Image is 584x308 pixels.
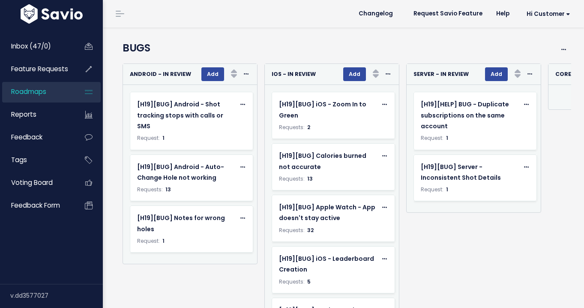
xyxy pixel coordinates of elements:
button: Add [343,67,366,81]
span: Roadmaps [11,87,46,96]
span: Request: [421,134,443,142]
span: 13 [307,175,313,182]
img: logo-white.9d6f32f41409.svg [18,4,85,24]
span: Feature Requests [11,64,68,73]
a: Inbox (47/0) [2,36,71,56]
strong: Android - in review [130,70,191,78]
strong: iOS - in review [272,70,316,78]
span: Request: [421,186,443,193]
span: [H19][BUG] Android - Shot tracking stops with calls or SMS [137,100,223,130]
a: Feedback [2,127,71,147]
span: Feedback [11,133,42,142]
span: Requests: [279,124,305,131]
a: Feature Requests [2,59,71,79]
span: Request: [137,134,160,142]
a: Feedback form [2,196,71,215]
span: [H19][BUG] Calories burned not accurate [279,151,366,171]
span: Requests: [137,186,163,193]
span: [H19][BUG] Apple Watch - App doesn't stay active [279,203,375,222]
button: Add [201,67,224,81]
a: [H19][BUG] iOS - Leaderboard Creation [279,254,377,275]
a: [H19][BUG] Android - Auto-Change Hole not working [137,162,235,183]
a: Voting Board [2,173,71,193]
span: Tags [11,155,27,164]
a: [H19][BUG] Calories burned not accurate [279,151,377,172]
span: [H19][BUG] Android - Auto-Change Hole not working [137,163,224,182]
a: Help [489,7,516,20]
span: 1 [162,134,165,142]
span: Requests: [279,278,305,285]
a: [H19][BUG] iOS - Zoom In to Green [279,99,377,121]
span: 1 [446,186,448,193]
span: [H19][BUG] Server - Inconsistent Shot Details [421,163,501,182]
a: Roadmaps [2,82,71,102]
span: Inbox (47/0) [11,42,51,51]
span: Voting Board [11,178,53,187]
span: [H19][BUG] Notes for wrong holes [137,214,225,233]
span: [H19][BUG] iOS - Leaderboard Creation [279,254,374,274]
a: Hi Customer [516,7,577,21]
a: [H19][BUG] Notes for wrong holes [137,213,235,234]
span: Requests: [279,226,305,234]
span: 1 [446,134,448,142]
span: Requests: [279,175,305,182]
span: Feedback form [11,201,60,210]
div: v.dd3577027 [10,284,103,307]
a: Request Savio Feature [407,7,489,20]
span: 13 [165,186,171,193]
span: 1 [162,237,165,245]
button: Add [485,67,508,81]
span: Request: [137,237,160,245]
span: 5 [307,278,311,285]
h4: BUGS [123,40,533,56]
span: Hi Customer [527,11,570,17]
strong: Server - in review [413,70,469,78]
span: 2 [307,124,310,131]
a: [H19][BUG] Apple Watch - App doesn't stay active [279,202,377,223]
a: Reports [2,105,71,124]
a: [H19][BUG] Android - Shot tracking stops with calls or SMS [137,99,235,132]
span: 32 [307,226,314,234]
span: [H19][BUG] iOS - Zoom In to Green [279,100,366,119]
span: Reports [11,110,36,119]
a: Tags [2,150,71,170]
a: [H19][HELP] BUG - Duplicate subscriptions on the same account [421,99,519,132]
span: Changelog [359,11,393,17]
span: [H19][HELP] BUG - Duplicate subscriptions on the same account [421,100,509,130]
a: [H19][BUG] Server - Inconsistent Shot Details [421,162,519,183]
